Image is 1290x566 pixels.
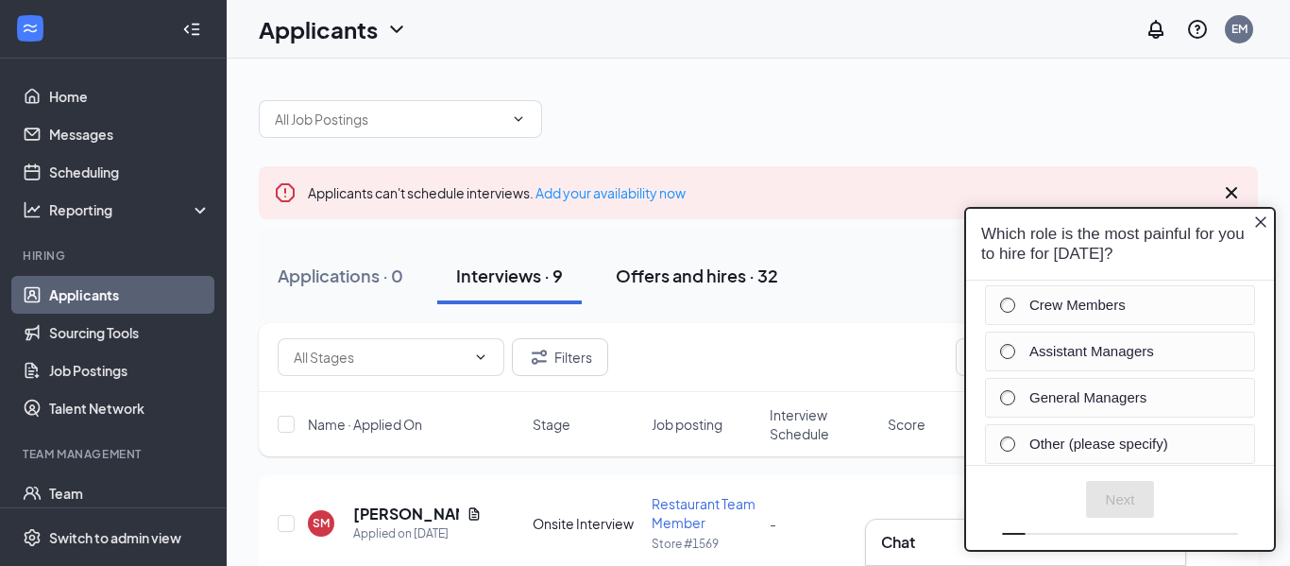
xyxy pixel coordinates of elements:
[1220,181,1243,204] svg: Cross
[49,474,211,512] a: Team
[950,193,1290,566] iframe: Sprig User Feedback Dialog
[353,524,482,543] div: Applied on [DATE]
[533,514,639,533] div: Onsite Interview
[49,314,211,352] a: Sourcing Tools
[23,200,42,219] svg: Analysis
[23,446,207,462] div: Team Management
[456,264,563,287] div: Interviews · 9
[652,415,722,434] span: Job posting
[49,528,181,547] div: Switch to admin view
[770,405,876,443] span: Interview Schedule
[616,264,778,287] div: Offers and hires · 32
[533,415,570,434] span: Stage
[881,532,915,553] h3: Chat
[313,515,330,531] div: SM
[888,415,925,434] span: Score
[1231,21,1248,37] div: EM
[49,352,211,389] a: Job Postings
[21,19,40,38] svg: WorkstreamLogo
[49,77,211,115] a: Home
[473,350,488,365] svg: ChevronDown
[308,184,686,201] span: Applicants can't schedule interviews.
[652,536,758,552] p: Store #1569
[385,18,408,41] svg: ChevronDown
[1186,18,1209,41] svg: QuestionInfo
[259,13,378,45] h1: Applicants
[182,20,201,39] svg: Collapse
[49,115,211,153] a: Messages
[308,415,422,434] span: Name · Applied On
[23,528,42,547] svg: Settings
[511,111,526,127] svg: ChevronDown
[49,276,211,314] a: Applicants
[528,346,551,369] svg: Filter
[467,506,482,522] svg: Document
[512,338,608,376] button: Filter Filters
[49,153,211,191] a: Scheduling
[1145,18,1167,41] svg: Notifications
[353,504,459,524] h5: [PERSON_NAME]
[49,200,212,219] div: Reporting
[23,248,207,264] div: Hiring
[770,515,776,532] span: -
[652,495,755,531] span: Restaurant Team Member
[274,181,297,204] svg: Error
[278,264,403,287] div: Applications · 0
[535,184,686,201] a: Add your availability now
[294,347,466,368] input: All Stages
[49,389,211,427] a: Talent Network
[275,109,503,129] input: All Job Postings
